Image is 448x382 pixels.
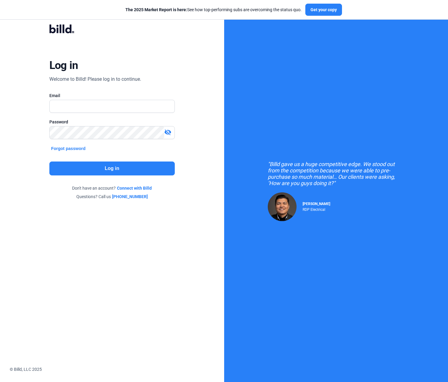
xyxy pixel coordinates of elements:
[303,202,330,206] span: [PERSON_NAME]
[164,129,171,136] mat-icon: visibility_off
[305,4,342,16] button: Get your copy
[49,93,175,99] div: Email
[117,185,152,191] a: Connect with Billd
[49,145,88,152] button: Forgot password
[112,194,148,200] a: [PHONE_NUMBER]
[268,161,404,186] div: "Billd gave us a huge competitive edge. We stood out from the competition because we were able to...
[49,162,175,175] button: Log in
[125,7,302,13] div: See how top-performing subs are overcoming the status quo.
[125,7,187,12] span: The 2025 Market Report is here:
[49,76,141,83] div: Welcome to Billd! Please log in to continue.
[49,59,78,72] div: Log in
[49,185,175,191] div: Don't have an account?
[49,119,175,125] div: Password
[49,194,175,200] div: Questions? Call us
[268,192,297,221] img: Raul Pacheco
[303,206,330,212] div: RDP Electrical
